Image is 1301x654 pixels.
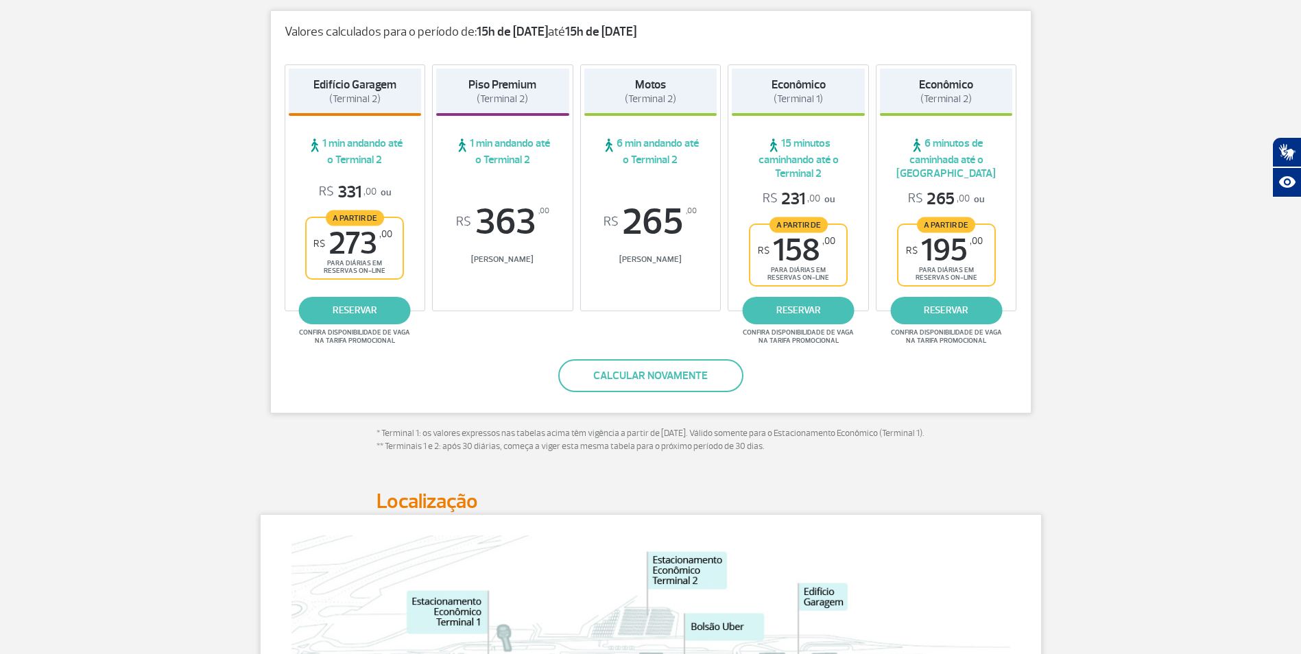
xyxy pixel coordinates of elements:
span: 273 [313,228,392,259]
span: 158 [758,235,835,266]
span: 331 [319,182,377,203]
span: (Terminal 2) [477,93,528,106]
p: ou [908,189,984,210]
sup: ,00 [822,235,835,247]
a: reservar [743,297,855,324]
button: Abrir recursos assistivos. [1272,167,1301,197]
span: A partir de [769,217,828,232]
span: Confira disponibilidade de vaga na tarifa promocional [297,328,412,345]
span: [PERSON_NAME] [436,254,569,265]
span: 363 [436,204,569,241]
sup: R$ [906,245,918,256]
div: Plugin de acessibilidade da Hand Talk. [1272,137,1301,197]
sup: R$ [456,215,471,230]
a: reservar [890,297,1002,324]
strong: 15h de [DATE] [565,24,636,40]
p: Valores calculados para o período de: até [285,25,1017,40]
p: ou [763,189,835,210]
strong: Piso Premium [468,77,536,92]
strong: Econômico [772,77,826,92]
span: 265 [908,189,970,210]
sup: ,00 [686,204,697,219]
span: Confira disponibilidade de vaga na tarifa promocional [741,328,856,345]
span: Confira disponibilidade de vaga na tarifa promocional [889,328,1004,345]
span: A partir de [326,210,384,226]
span: para diárias em reservas on-line [910,266,983,282]
span: 231 [763,189,820,210]
sup: R$ [604,215,619,230]
span: (Terminal 2) [625,93,676,106]
span: 195 [906,235,983,266]
span: (Terminal 2) [329,93,381,106]
span: para diárias em reservas on-line [762,266,835,282]
span: 1 min andando até o Terminal 2 [289,136,422,167]
span: 6 minutos de caminhada até o [GEOGRAPHIC_DATA] [880,136,1013,180]
span: (Terminal 1) [774,93,823,106]
a: reservar [299,297,411,324]
sup: ,00 [970,235,983,247]
span: para diárias em reservas on-line [318,259,391,275]
span: 1 min andando até o Terminal 2 [436,136,569,167]
h2: Localização [377,489,925,514]
sup: ,00 [538,204,549,219]
strong: Motos [635,77,666,92]
strong: 15h de [DATE] [477,24,548,40]
p: * Terminal 1: os valores expressos nas tabelas acima têm vigência a partir de [DATE]. Válido some... [377,427,925,454]
span: (Terminal 2) [920,93,972,106]
span: 6 min andando até o Terminal 2 [584,136,717,167]
button: Abrir tradutor de língua de sinais. [1272,137,1301,167]
span: A partir de [917,217,975,232]
strong: Econômico [919,77,973,92]
span: 265 [584,204,717,241]
strong: Edifício Garagem [313,77,396,92]
sup: ,00 [379,228,392,240]
span: 15 minutos caminhando até o Terminal 2 [732,136,865,180]
button: Calcular novamente [558,359,743,392]
span: [PERSON_NAME] [584,254,717,265]
sup: R$ [758,245,769,256]
p: ou [319,182,391,203]
sup: R$ [313,238,325,250]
